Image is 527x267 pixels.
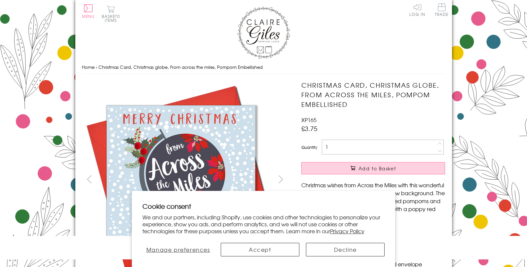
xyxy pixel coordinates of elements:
[146,245,210,253] span: Manage preferences
[142,243,214,256] button: Manage preferences
[301,80,445,109] h1: Christmas Card, Christmas globe, From across the miles, Pompom Embellished
[105,13,120,23] span: 0 items
[330,227,364,235] a: Privacy Policy
[301,124,318,133] span: £3.75
[82,4,95,18] button: Menu
[301,116,317,124] span: XP165
[301,144,317,150] label: Quantity
[82,64,94,70] a: Home
[82,61,445,74] nav: breadcrumbs
[273,172,288,187] button: next
[301,181,445,221] p: Christmas wishes from Across the Miles with this wonderful Christmas card a globe against a snow ...
[82,13,95,19] span: Menu
[142,214,385,234] p: We and our partners, including Shopify, use cookies and other technologies to personalize your ex...
[358,165,396,172] span: Add to Basket
[301,162,445,174] button: Add to Basket
[221,243,299,256] button: Accept
[409,3,425,16] a: Log In
[96,64,97,70] span: ›
[306,243,385,256] button: Decline
[435,3,449,18] a: Trade
[82,172,97,187] button: prev
[102,5,120,22] button: Basket0 items
[142,201,385,211] h2: Cookie consent
[435,3,449,16] span: Trade
[98,64,263,70] span: Christmas Card, Christmas globe, From across the miles, Pompom Embellished
[237,7,290,59] img: Claire Giles Greetings Cards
